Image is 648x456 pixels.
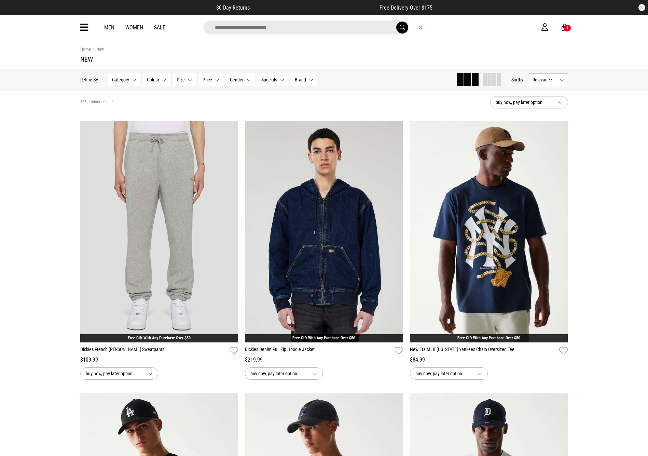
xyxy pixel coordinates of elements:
span: Relevance [533,77,557,82]
span: Free Delivery Over $175 [380,4,432,11]
button: Gender [226,73,255,86]
span: buy now, pay later option [86,369,142,378]
span: by [519,77,523,82]
a: New [91,47,104,53]
button: Relevance [529,73,568,86]
iframe: Customer reviews powered by Trustpilot [263,4,366,11]
button: Price [199,73,223,86]
span: Size [177,77,185,82]
button: Close search [417,24,425,31]
a: Free Gift With Any Purchase Over $50 [457,336,520,340]
span: Brand [295,77,306,82]
span: Category [112,77,129,82]
button: Colour [143,73,170,86]
button: buy now, pay later option [490,96,568,108]
a: Home [80,47,91,52]
span: Colour [147,77,159,82]
span: buy now, pay later option [250,369,307,378]
div: $84.99 [410,356,568,364]
div: $109.99 [80,356,238,364]
span: Gender [230,77,244,82]
a: Free Gift With Any Purchase Over $50 [128,336,191,340]
button: Brand [291,73,317,86]
a: New Era MLB [US_STATE] Yankees Chain Oversized Tee [410,346,557,356]
span: Specials [261,77,277,82]
a: Free Gift With Any Purchase Over $50 [292,336,355,340]
button: Category [108,73,140,86]
a: Sale [154,24,165,31]
button: buy now, pay later option [80,367,158,380]
a: Dickies French [PERSON_NAME] Sweatpants [80,346,227,356]
a: Women [125,24,143,31]
a: 1 [562,24,568,31]
button: Sortby [511,76,523,84]
h1: New [80,55,568,63]
span: buy now, pay later option [496,98,552,106]
div: 1 [566,26,568,30]
button: Size [173,73,196,86]
div: $219.99 [245,356,403,364]
img: New Era Mlb New York Yankees Chain Oversized Tee in Blue [410,121,568,342]
a: Men [104,24,114,31]
img: Dickies French Terry Mapleton Sweatpants in Unknown [80,121,238,342]
img: Dickies Denim Full Zip Hoodie Jacket in Blue [245,121,403,342]
button: Specials [258,73,288,86]
span: buy now, pay later option [415,369,472,378]
span: 30 Day Returns [216,4,250,11]
p: Refine By [80,77,98,82]
button: buy now, pay later option [245,367,323,380]
span: 135 products found [80,100,113,105]
span: Price [203,77,212,82]
a: Dickies Denim Full Zip Hoodie Jacket [245,346,392,356]
button: buy now, pay later option [410,367,488,380]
